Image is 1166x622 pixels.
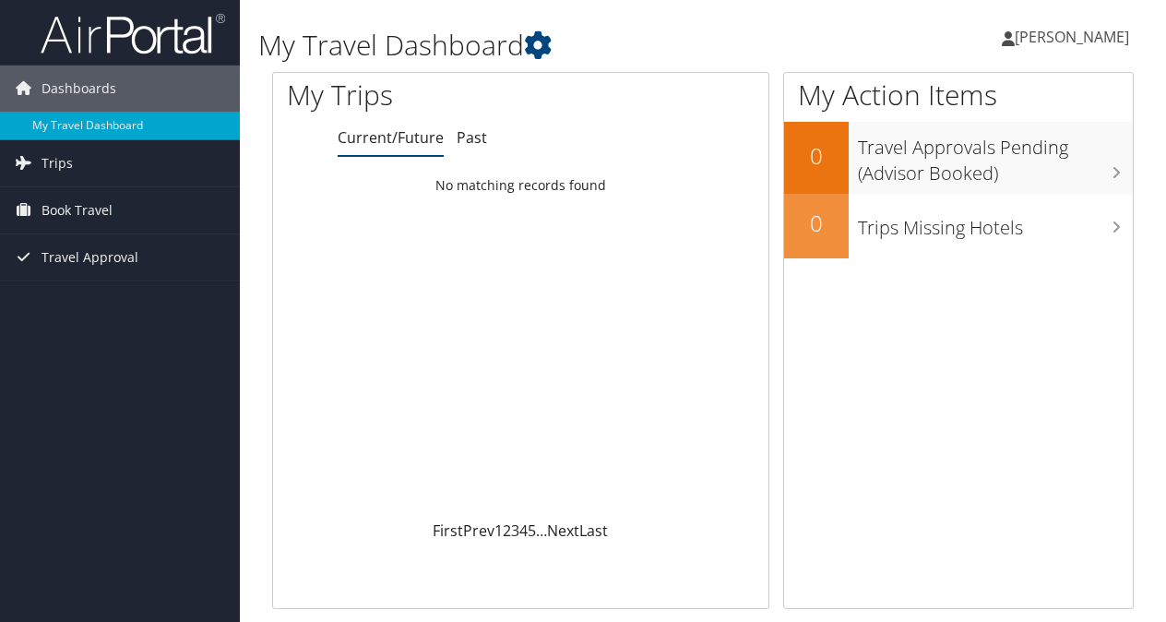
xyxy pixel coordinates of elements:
[536,520,547,541] span: …
[41,12,225,55] img: airportal-logo.png
[494,520,503,541] a: 1
[547,520,579,541] a: Next
[42,140,73,186] span: Trips
[511,520,519,541] a: 3
[784,140,849,172] h2: 0
[1002,9,1148,65] a: [PERSON_NAME]
[784,194,1133,258] a: 0Trips Missing Hotels
[519,520,528,541] a: 4
[42,234,138,281] span: Travel Approval
[784,122,1133,193] a: 0Travel Approvals Pending (Advisor Booked)
[528,520,536,541] a: 5
[858,206,1133,241] h3: Trips Missing Hotels
[42,66,116,112] span: Dashboards
[287,76,548,114] h1: My Trips
[338,127,444,148] a: Current/Future
[42,187,113,233] span: Book Travel
[503,520,511,541] a: 2
[579,520,608,541] a: Last
[858,126,1133,186] h3: Travel Approvals Pending (Advisor Booked)
[463,520,494,541] a: Prev
[457,127,487,148] a: Past
[784,76,1133,114] h1: My Action Items
[258,26,851,65] h1: My Travel Dashboard
[1015,27,1129,47] span: [PERSON_NAME]
[433,520,463,541] a: First
[273,169,768,202] td: No matching records found
[784,208,849,239] h2: 0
